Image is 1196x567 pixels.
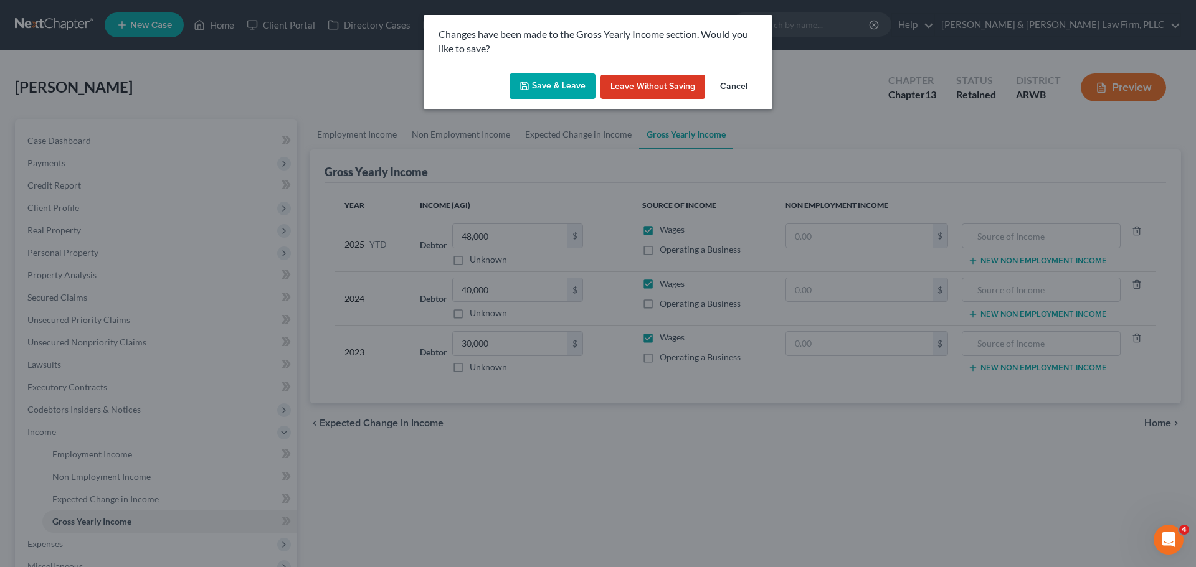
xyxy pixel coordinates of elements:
p: Changes have been made to the Gross Yearly Income section. Would you like to save? [439,27,757,56]
button: Save & Leave [510,73,596,100]
button: Leave without Saving [600,75,705,100]
iframe: Intercom live chat [1154,525,1184,555]
span: 4 [1179,525,1189,535]
button: Cancel [710,75,757,100]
